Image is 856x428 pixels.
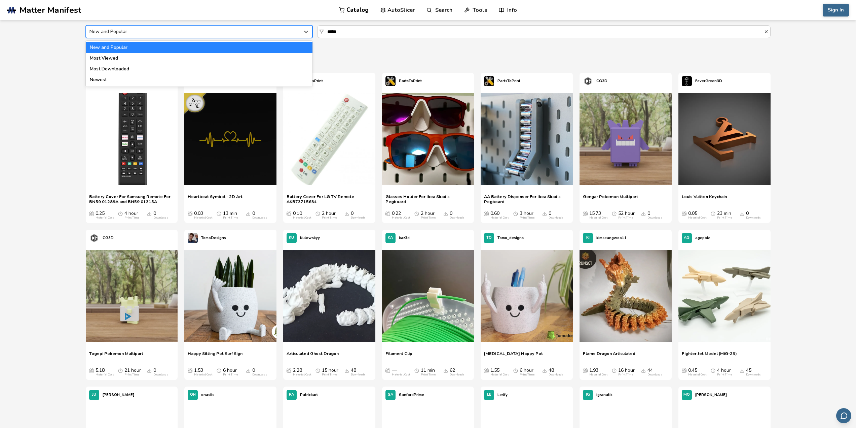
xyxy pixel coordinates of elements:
p: Le4fy [497,391,508,398]
div: 2 hour [322,211,337,220]
span: Average Cost [287,368,291,373]
div: Downloads [647,216,662,220]
span: Average Cost [682,211,686,216]
p: kimseungwoo11 [596,234,627,241]
p: [PERSON_NAME] [103,391,134,398]
a: AA Battery Dispenser For Ikea Skadis Pegboard [484,194,569,204]
a: Heartbeat Symbol - 2D Art [188,194,243,204]
div: 15.73 [589,211,607,220]
p: onasiis [201,391,214,398]
div: Material Cost [194,373,212,376]
span: Downloads [147,211,152,216]
a: Gengar Pokemon Multipart [583,194,638,204]
div: Print Time [717,216,732,220]
div: 0 [647,211,662,220]
p: PartsToPrint [497,77,520,85]
div: 45 [746,368,761,376]
span: PA [289,393,294,397]
span: Average Print Time [711,368,715,373]
a: Glasses Holder For Ikea Skadis Pegboard [385,194,471,204]
div: 62 [450,368,464,376]
div: Downloads [252,216,267,220]
span: Downloads [344,211,349,216]
div: 0 [746,211,761,220]
span: Average Print Time [217,211,221,216]
span: IG [586,393,590,397]
a: PartsToPrint's profilePartsToPrint [382,73,425,90]
button: Sign In [823,4,849,17]
span: Average Print Time [711,211,715,216]
a: Articulated Ghost Dragon [287,351,339,361]
a: Togepi Pokemon Multipart [89,351,143,361]
div: 3 hour [520,211,534,220]
span: — [392,368,397,373]
span: Downloads [147,368,152,373]
div: Material Cost [96,373,114,376]
span: TO [486,236,492,240]
p: Kulowskyy [300,234,320,241]
img: PartsToPrint's profile [484,76,494,86]
span: LE [487,393,491,397]
p: SanfordPrime [399,391,424,398]
div: Print Time [322,216,337,220]
div: Material Cost [293,373,311,376]
div: 23 min [717,211,732,220]
span: Average Print Time [118,211,123,216]
div: 0.60 [490,211,509,220]
div: 0 [252,368,267,376]
span: Average Print Time [612,211,617,216]
p: igranatik [596,391,612,398]
span: Battery Cover For Samsung Remote For BN59 01289A and BN59 01315A [89,194,175,204]
a: FeverGreen3D's profileFeverGreen3D [678,73,725,90]
span: Average Cost [385,368,390,373]
span: KA [388,236,393,240]
span: Downloads [344,368,349,373]
div: Material Cost [688,373,706,376]
a: CG3D's profileCG3D [86,230,117,246]
span: JU [92,393,96,397]
span: Average Cost [89,211,94,216]
a: Louis Vuitton Keychain [682,194,727,204]
span: Downloads [641,368,646,373]
a: [MEDICAL_DATA] Happy Pot [484,351,543,361]
div: Print Time [717,373,732,376]
span: MO [683,393,690,397]
div: 52 hour [618,211,635,220]
div: 0 [450,211,464,220]
div: Downloads [153,216,168,220]
a: Filament Clip [385,351,412,361]
div: 0.45 [688,368,706,376]
a: TomoDesigns's profileTomoDesigns [184,230,229,246]
div: Material Cost [96,216,114,220]
span: Downloads [246,368,251,373]
div: Print Time [520,216,534,220]
div: 0.03 [194,211,212,220]
div: Material Cost [392,373,410,376]
span: Average Cost [484,211,489,216]
a: PartsToPrint's profilePartsToPrint [481,73,524,90]
div: Downloads [351,373,366,376]
span: Flame Dragon Articulated [583,351,635,361]
span: Average Cost [385,211,390,216]
div: 4 hour [124,211,139,220]
span: Average Cost [89,368,94,373]
div: Material Cost [194,216,212,220]
div: 0 [549,211,563,220]
a: Happy Sitting Pot Surf Sign [188,351,243,361]
span: SA [388,393,393,397]
div: 48 [351,368,366,376]
p: CG3D [596,77,607,85]
span: Downloads [246,211,251,216]
span: Average Cost [682,368,686,373]
span: KI [586,236,590,240]
div: 4 hour [717,368,732,376]
div: 44 [647,368,662,376]
div: 6 hour [223,368,238,376]
div: 21 hour [124,368,141,376]
span: Average Cost [583,368,588,373]
div: Print Time [520,373,534,376]
span: Downloads [740,211,744,216]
